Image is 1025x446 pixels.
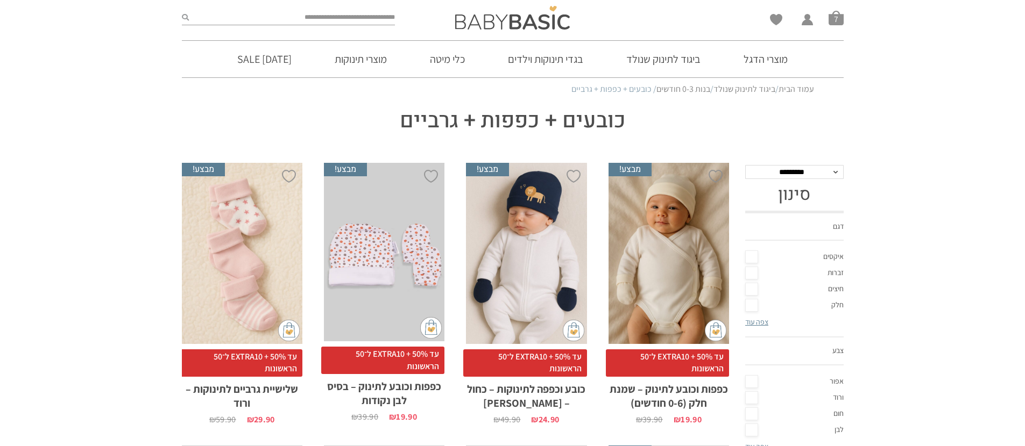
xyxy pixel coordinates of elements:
span: ₪ [209,414,216,425]
span: ₪ [351,411,358,422]
a: זברות [745,265,844,281]
h2: כפפות וכובע לתינוק – שמנת חלק (0-6 חודשים) [609,377,729,410]
a: [DATE] SALE [221,41,308,77]
a: ביגוד לתינוק שנולד [610,41,717,77]
bdi: 39.90 [636,414,663,425]
h3: סינון [745,184,844,205]
h1: כובעים + כפפות + גרביים [359,106,666,136]
a: ורוד [745,390,844,406]
img: cat-mini-atc.png [705,320,726,341]
a: ביגוד לתינוק שנולד [713,83,775,95]
span: ₪ [531,414,538,425]
bdi: 29.90 [247,414,275,425]
a: אפור [745,373,844,390]
span: עד 50% + EXTRA10 ל־50 הראשונות [321,347,444,374]
a: סל קניות7 [829,10,844,25]
a: איקסים [745,249,844,265]
bdi: 19.90 [674,414,702,425]
span: עד 50% + EXTRA10 ל־50 הראשונות [179,349,302,377]
a: בנות 0-3 חודשים [656,83,710,95]
a: צפה עוד [745,317,768,327]
a: עמוד הבית [779,83,814,95]
a: מבצע! כפפות וכובע לתינוק - שמנת חלק (0-6 חודשים) עד 50% + EXTRA10 ל־50 הראשונותכפפות וכובע לתינוק... [609,163,729,423]
h2: כפפות וכובע לתינוק – בסיס לבן נקודות [324,374,444,407]
bdi: 49.90 [493,414,520,425]
h2: כובע וכפפה לתינוקות – כחול – [PERSON_NAME] [466,377,586,410]
a: בגדי תינוקות וילדים [492,41,599,77]
span: ₪ [493,414,500,425]
a: מבצע! כובע וכפפה לתינוקות - כחול - אריה עד 50% + EXTRA10 ל־50 הראשונותכובע וכפפה לתינוקות – כחול ... [466,163,586,423]
bdi: 59.90 [209,414,236,425]
bdi: 39.90 [351,411,378,422]
bdi: 19.90 [389,411,417,422]
a: Wishlist [770,14,782,25]
a: מבצע! כפפות וכובע לתינוק - בסיס לבן נקודות עד 50% + EXTRA10 ל־50 הראשונותכפפות וכובע לתינוק – בסי... [324,163,444,421]
span: מבצע! [182,163,225,176]
span: עד 50% + EXTRA10 ל־50 הראשונות [606,349,729,377]
a: חלק [745,297,844,313]
h2: שלישיית גרביים לתינוקות – ורוד [182,377,302,410]
select: הזמנה בחנות [745,165,844,179]
a: כלי מיטה [414,41,481,77]
span: מבצע! [466,163,509,176]
img: cat-mini-atc.png [563,320,584,341]
span: Wishlist [770,14,782,29]
span: ₪ [674,414,681,425]
span: סל קניות [829,10,844,25]
img: cat-mini-atc.png [420,317,442,339]
span: מבצע! [324,163,367,176]
a: דגם [745,213,844,241]
span: מבצע! [609,163,652,176]
a: מבצע! שלישיית גרביים לתינוקות - ורוד עד 50% + EXTRA10 ל־50 הראשונותשלישיית גרביים לתינוקות – ורוד [182,163,302,423]
a: חיצים [745,281,844,297]
img: cat-mini-atc.png [278,320,300,341]
bdi: 24.90 [531,414,559,425]
a: לבן [745,422,844,438]
span: עד 50% + EXTRA10 ל־50 הראשונות [463,349,586,377]
nav: Breadcrumb [211,83,814,95]
span: ₪ [636,414,642,425]
span: ₪ [389,411,396,422]
a: חום [745,406,844,422]
img: Baby Basic בגדי תינוקות וילדים אונליין [455,6,570,30]
a: צבע [745,337,844,365]
a: מוצרי הדגל [727,41,804,77]
span: ₪ [247,414,254,425]
a: מוצרי תינוקות [319,41,403,77]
